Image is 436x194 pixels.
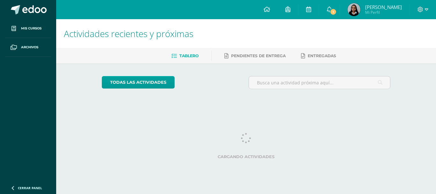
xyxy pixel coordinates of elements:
span: Tablero [179,53,199,58]
span: 1 [329,8,336,15]
a: Tablero [171,51,199,61]
span: Archivos [21,45,38,50]
span: Mi Perfil [365,10,402,15]
span: Actividades recientes y próximas [64,27,193,40]
label: Cargando actividades [102,154,391,159]
span: Cerrar panel [18,186,42,190]
img: a2973b6ec996f91dff332c221bead24d.png [348,3,360,16]
a: Mis cursos [5,19,51,38]
a: Archivos [5,38,51,57]
a: Entregadas [301,51,336,61]
span: Mis cursos [21,26,41,31]
input: Busca una actividad próxima aquí... [249,76,390,89]
a: todas las Actividades [102,76,175,89]
a: Pendientes de entrega [224,51,286,61]
span: Pendientes de entrega [231,53,286,58]
span: Entregadas [308,53,336,58]
span: [PERSON_NAME] [365,4,402,10]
